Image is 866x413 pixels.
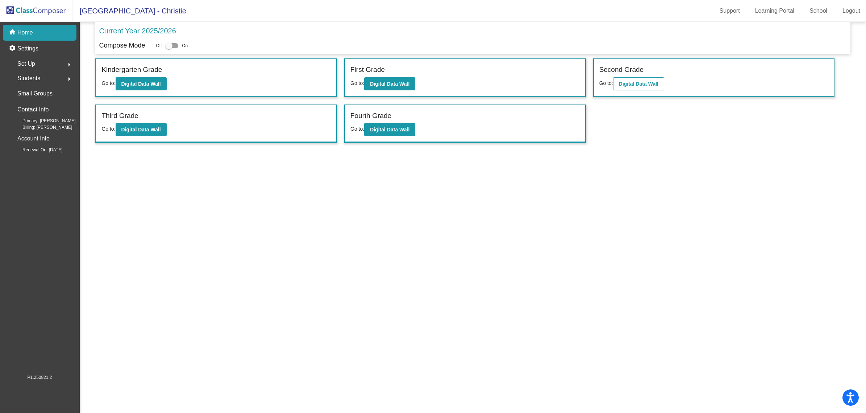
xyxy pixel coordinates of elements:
a: Logout [837,5,866,17]
b: Digital Data Wall [370,127,409,132]
p: Current Year 2025/2026 [99,25,176,36]
span: Go to: [101,80,115,86]
button: Digital Data Wall [364,123,415,136]
b: Digital Data Wall [370,81,409,87]
b: Digital Data Wall [619,81,658,87]
span: Set Up [17,59,35,69]
label: Second Grade [599,65,644,75]
label: Kindergarten Grade [101,65,162,75]
span: Go to: [350,126,364,132]
b: Digital Data Wall [121,127,161,132]
mat-icon: arrow_right [65,60,74,69]
p: Small Groups [17,89,53,99]
button: Digital Data Wall [364,77,415,90]
span: Go to: [599,80,613,86]
span: [GEOGRAPHIC_DATA] - Christie [72,5,186,17]
p: Settings [17,44,38,53]
span: Billing: [PERSON_NAME] [11,124,72,131]
span: On [182,42,188,49]
a: Learning Portal [749,5,800,17]
mat-icon: settings [9,44,17,53]
span: Go to: [350,80,364,86]
span: Primary: [PERSON_NAME] [11,118,76,124]
a: Support [714,5,746,17]
a: School [804,5,833,17]
span: Go to: [101,126,115,132]
button: Digital Data Wall [613,77,664,90]
mat-icon: home [9,28,17,37]
p: Compose Mode [99,41,145,50]
label: Fourth Grade [350,111,391,121]
button: Digital Data Wall [116,123,167,136]
mat-icon: arrow_right [65,75,74,83]
p: Account Info [17,134,50,144]
label: Third Grade [101,111,138,121]
p: Home [17,28,33,37]
label: First Grade [350,65,385,75]
b: Digital Data Wall [121,81,161,87]
button: Digital Data Wall [116,77,167,90]
p: Contact Info [17,105,49,115]
span: Students [17,73,40,83]
span: Renewal On: [DATE] [11,147,62,153]
span: Off [156,42,162,49]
